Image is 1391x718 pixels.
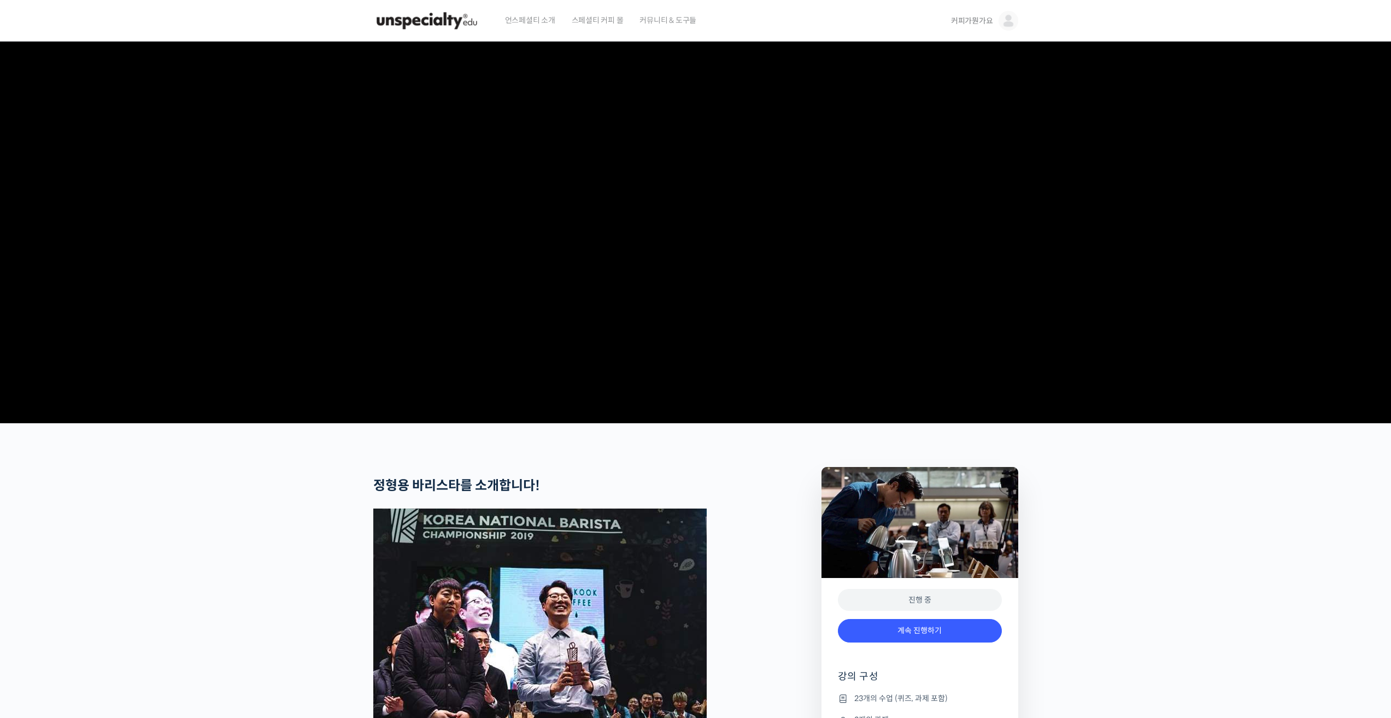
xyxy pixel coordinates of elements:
[838,692,1002,705] li: 23개의 수업 (퀴즈, 과제 포함)
[373,477,540,494] strong: 정형용 바리스타를 소개합니다!
[838,589,1002,611] div: 진행 중
[838,619,1002,643] a: 계속 진행하기
[951,16,993,26] span: 커피가뭔가요
[838,670,1002,692] h4: 강의 구성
